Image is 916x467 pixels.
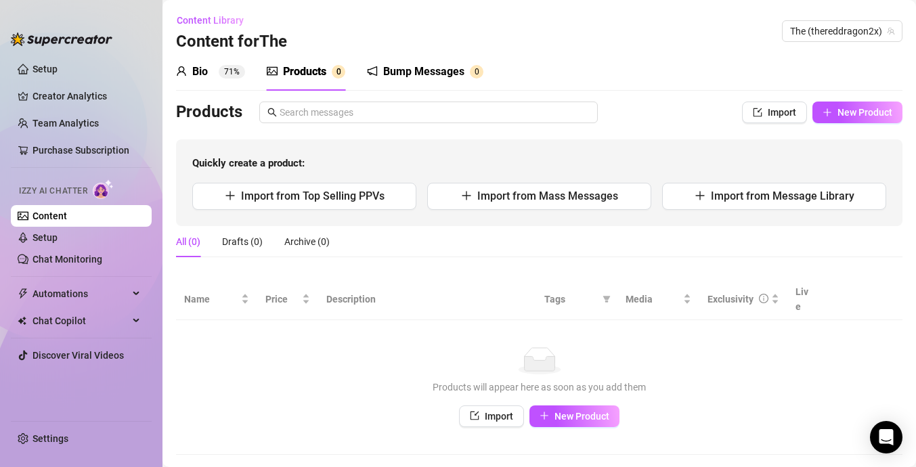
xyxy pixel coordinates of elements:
div: Products will appear here as soon as you add them [190,380,889,395]
th: Description [318,279,536,320]
span: filter [603,295,611,303]
span: Automations [32,283,129,305]
button: Content Library [176,9,255,31]
span: Chat Copilot [32,310,129,332]
span: thunderbolt [18,288,28,299]
button: New Product [812,102,902,123]
span: Content Library [177,15,244,26]
span: info-circle [759,294,768,303]
span: Import from Top Selling PPVs [241,190,385,202]
img: logo-BBDzfeDw.svg [11,32,112,46]
span: New Product [837,107,892,118]
div: Drafts (0) [222,234,263,249]
div: Bio [192,64,208,80]
div: Bump Messages [383,64,464,80]
th: Name [176,279,257,320]
span: The (thereddragon2x) [790,21,894,41]
span: import [470,411,479,420]
span: Import from Message Library [711,190,854,202]
a: Setup [32,64,58,74]
a: Purchase Subscription [32,145,129,156]
span: import [753,108,762,117]
div: All (0) [176,234,200,249]
a: Content [32,210,67,221]
a: Chat Monitoring [32,254,102,265]
div: Open Intercom Messenger [870,421,902,453]
span: plus [823,108,832,117]
button: Import [742,102,807,123]
sup: 0 [332,65,345,79]
a: Settings [32,433,68,444]
button: New Product [529,405,619,427]
span: picture [267,66,278,76]
span: Izzy AI Chatter [19,185,87,198]
th: Price [257,279,318,320]
span: plus [695,190,705,201]
a: Setup [32,232,58,243]
span: user [176,66,187,76]
span: plus [461,190,472,201]
button: Import from Message Library [662,183,886,210]
span: plus [225,190,236,201]
th: Media [617,279,699,320]
img: AI Chatter [93,179,114,199]
span: Import from Mass Messages [477,190,618,202]
div: Archive (0) [284,234,330,249]
span: Tags [544,292,597,307]
a: Discover Viral Videos [32,350,124,361]
button: Import from Top Selling PPVs [192,183,416,210]
sup: 0 [470,65,483,79]
span: Import [768,107,796,118]
span: New Product [554,411,609,422]
span: Price [265,292,299,307]
button: Import from Mass Messages [427,183,651,210]
button: Import [459,405,524,427]
span: plus [540,411,549,420]
sup: 71% [219,65,245,79]
span: team [887,27,895,35]
div: Exclusivity [707,292,754,307]
th: Live [787,279,821,320]
th: Tags [536,279,617,320]
span: notification [367,66,378,76]
span: Import [485,411,513,422]
strong: Quickly create a product: [192,157,305,169]
a: Creator Analytics [32,85,141,107]
span: Media [626,292,680,307]
span: search [267,108,277,117]
input: Search messages [280,105,590,120]
h3: Content for The [176,31,287,53]
a: Team Analytics [32,118,99,129]
span: Name [184,292,238,307]
h3: Products [176,102,242,123]
img: Chat Copilot [18,316,26,326]
span: filter [600,289,613,309]
div: Products [283,64,326,80]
